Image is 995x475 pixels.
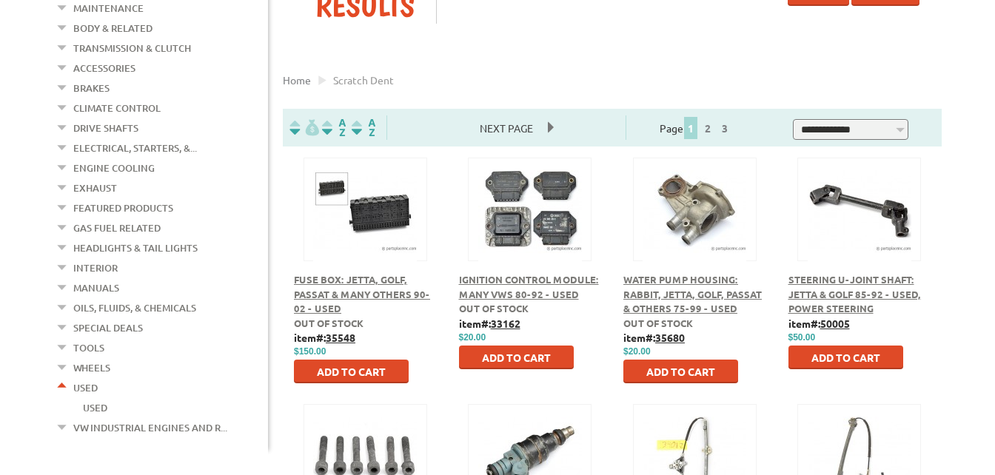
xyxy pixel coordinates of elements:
[459,332,486,343] span: $20.00
[73,238,198,257] a: Headlights & Tail Lights
[626,115,767,140] div: Page
[283,73,311,87] a: Home
[73,158,155,178] a: Engine Cooling
[718,121,731,135] a: 3
[788,273,921,314] a: Steering U-Joint Shaft: Jetta & Golf 85-92 - Used, Power Steering
[788,332,816,343] span: $50.00
[820,317,850,330] u: 50005
[319,119,349,136] img: Sort by Headline
[811,351,880,364] span: Add to Cart
[349,119,378,136] img: Sort by Sales Rank
[294,331,355,344] b: item#:
[73,258,118,277] a: Interior
[73,178,117,198] a: Exhaust
[326,331,355,344] u: 35548
[73,198,173,218] a: Featured Products
[73,78,110,98] a: Brakes
[459,302,529,314] span: Out of stock
[684,117,697,139] span: 1
[459,317,520,330] b: item#:
[294,360,409,383] button: Add to Cart
[465,121,548,135] a: Next Page
[655,331,685,344] u: 35680
[294,273,430,314] a: Fuse Box: Jetta, Golf, Passat & Many Others 90-02 - USED
[623,317,693,329] span: Out of stock
[73,278,119,297] a: Manuals
[289,119,319,136] img: filterpricelow.svg
[294,346,326,357] span: $150.00
[623,346,651,357] span: $20.00
[491,317,520,330] u: 33162
[73,38,191,58] a: Transmission & Clutch
[73,338,104,357] a: Tools
[73,98,161,118] a: Climate Control
[482,351,551,364] span: Add to Cart
[73,18,153,38] a: Body & Related
[73,298,196,317] a: Oils, Fluids, & Chemicals
[317,365,386,378] span: Add to Cart
[459,346,574,369] button: Add to Cart
[788,317,850,330] b: item#:
[294,317,364,329] span: Out of stock
[83,398,107,417] a: Used
[73,58,135,78] a: Accessories
[73,118,138,138] a: Drive Shafts
[73,138,197,158] a: Electrical, Starters, &...
[623,273,762,314] a: Water Pump Housing: Rabbit, Jetta, Golf, Passat & Others 75-99 - Used
[465,117,548,139] span: Next Page
[333,73,394,87] span: Scratch dent
[623,360,738,383] button: Add to Cart
[73,358,110,377] a: Wheels
[73,218,161,237] a: Gas Fuel Related
[73,418,227,437] a: VW Industrial Engines and R...
[459,273,599,300] a: Ignition Control Module: Many VWs 80-92 - Used
[623,331,685,344] b: item#:
[646,365,715,378] span: Add to Cart
[701,121,714,135] a: 2
[73,378,98,397] a: Used
[73,318,143,337] a: Special Deals
[788,346,903,369] button: Add to Cart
